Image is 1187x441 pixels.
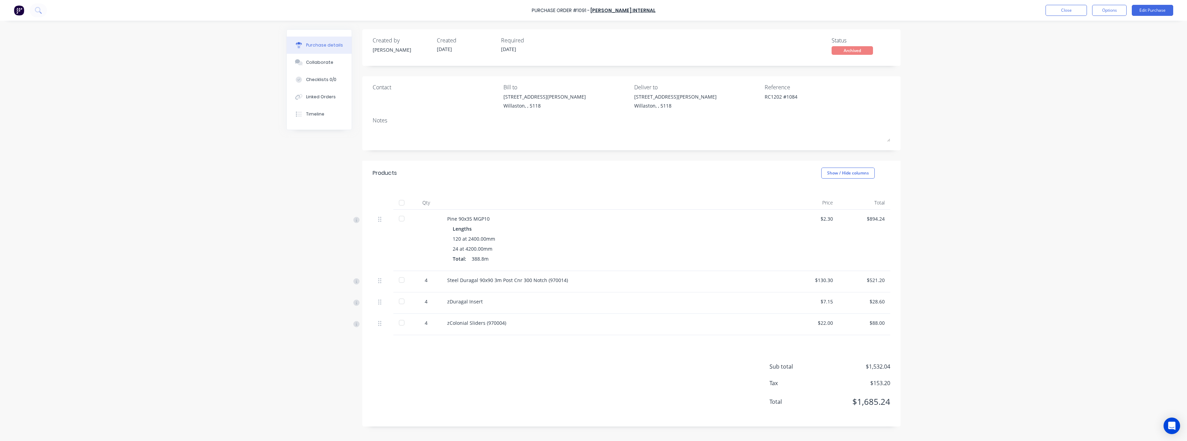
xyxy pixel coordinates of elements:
div: 4 [416,319,436,327]
a: [PERSON_NAME] Internal [590,7,656,14]
div: $88.00 [844,319,885,327]
span: Total [769,398,821,406]
div: $2.30 [792,215,833,222]
div: zColonial Sliders (970004) [447,319,781,327]
div: $28.60 [844,298,885,305]
div: Purchase Order #1091 - [532,7,590,14]
div: Timeline [306,111,324,117]
div: Linked Orders [306,94,336,100]
div: Steel Duragal 90x90 3m Post Cnr 300 Notch (970014) [447,277,781,284]
div: $22.00 [792,319,833,327]
span: 388.8m [472,255,489,262]
div: $521.20 [844,277,885,284]
div: 4 [416,277,436,284]
div: Price [787,196,838,210]
div: Collaborate [306,59,333,66]
div: Pine 90x35 MGP10 [447,215,781,222]
span: Lengths [453,225,472,232]
span: Total: [453,255,466,262]
button: Edit Purchase [1132,5,1173,16]
button: Checklists 0/0 [287,71,352,88]
span: $153.20 [821,379,890,387]
div: Notes [373,116,890,124]
span: Tax [769,379,821,387]
img: Factory [14,5,24,16]
div: Archived [832,46,873,55]
span: 24 at 4200.00mm [453,245,492,252]
span: $1,685.24 [821,395,890,408]
button: Collaborate [287,54,352,71]
div: [STREET_ADDRESS][PERSON_NAME] [634,93,717,100]
button: Timeline [287,106,352,123]
div: Created [437,36,496,44]
div: $894.24 [844,215,885,222]
div: Status [832,36,890,44]
div: Contact [373,83,498,91]
span: 120 at 2400.00mm [453,235,495,242]
div: 4 [416,298,436,305]
span: Sub total [769,362,821,371]
div: zDuragal Insert [447,298,781,305]
textarea: RC1202 #1084 [765,93,851,109]
div: Required [501,36,560,44]
div: $7.15 [792,298,833,305]
div: [PERSON_NAME] [373,46,431,53]
button: Options [1092,5,1127,16]
button: Close [1046,5,1087,16]
button: Show / Hide columns [821,168,875,179]
div: Deliver to [634,83,760,91]
div: $130.30 [792,277,833,284]
div: Qty [411,196,442,210]
button: Linked Orders [287,88,352,106]
button: Purchase details [287,37,352,54]
div: Willaston, , 5118 [503,102,586,109]
div: Products [373,169,397,177]
div: Checklists 0/0 [306,77,336,83]
span: $1,532.04 [821,362,890,371]
div: Purchase details [306,42,343,48]
div: Total [838,196,890,210]
div: Reference [765,83,890,91]
div: Created by [373,36,431,44]
div: Open Intercom Messenger [1164,418,1180,434]
div: Bill to [503,83,629,91]
div: Willaston, , 5118 [634,102,717,109]
div: [STREET_ADDRESS][PERSON_NAME] [503,93,586,100]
